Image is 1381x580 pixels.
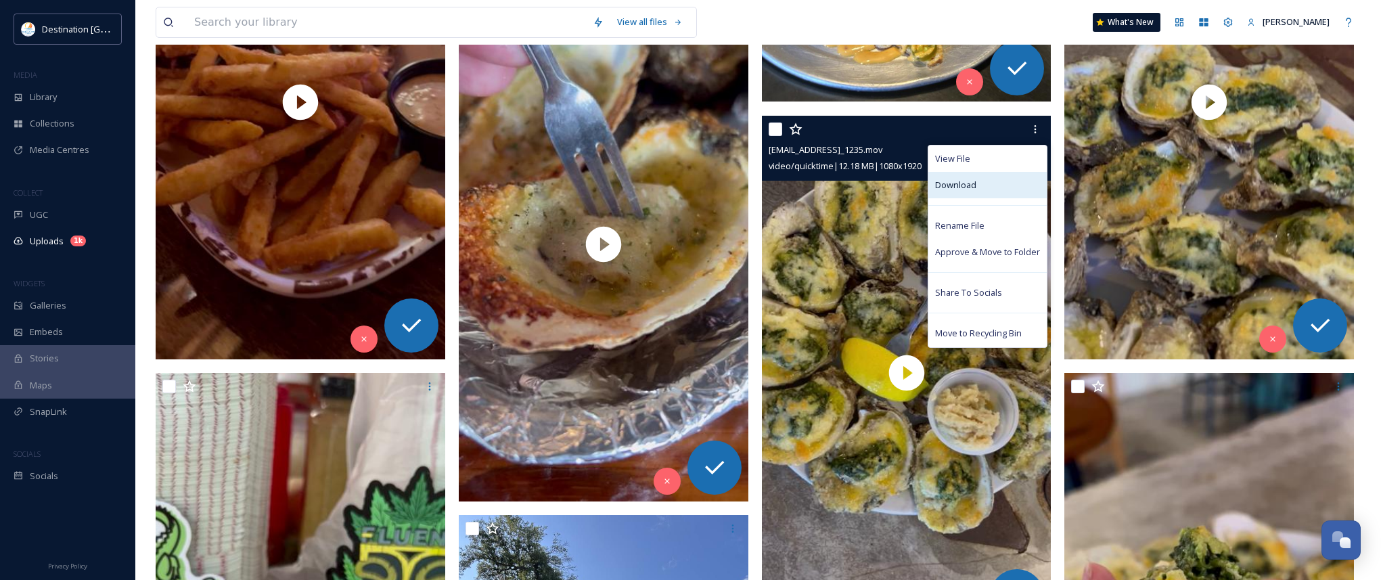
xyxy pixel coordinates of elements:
span: SnapLink [30,405,67,418]
span: View File [935,152,970,165]
img: download.png [22,22,35,36]
span: Approve & Move to Folder [935,246,1040,259]
span: Rename File [935,219,984,232]
a: Privacy Policy [48,557,87,573]
button: Open Chat [1321,520,1361,560]
span: Collections [30,117,74,130]
span: [PERSON_NAME] [1263,16,1330,28]
span: Media Centres [30,143,89,156]
span: Embeds [30,326,63,338]
span: [EMAIL_ADDRESS]_1235.mov [769,143,882,156]
span: Download [935,179,976,192]
span: Galleries [30,299,66,312]
a: What's New [1093,13,1160,32]
span: Socials [30,470,58,483]
span: Uploads [30,235,64,248]
span: MEDIA [14,70,37,80]
span: Destination [GEOGRAPHIC_DATA] [42,22,177,35]
div: 1k [70,236,86,246]
span: SOCIALS [14,449,41,459]
span: Stories [30,352,59,365]
input: Search your library [187,7,586,37]
span: WIDGETS [14,278,45,288]
span: Share To Socials [935,286,1002,299]
a: View all files [610,9,689,35]
span: video/quicktime | 12.18 MB | 1080 x 1920 [769,160,922,172]
span: Move to Recycling Bin [935,327,1022,340]
span: Privacy Policy [48,562,87,571]
span: COLLECT [14,187,43,198]
span: Library [30,91,57,104]
span: Maps [30,379,52,392]
a: [PERSON_NAME] [1240,9,1336,35]
span: UGC [30,208,48,221]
